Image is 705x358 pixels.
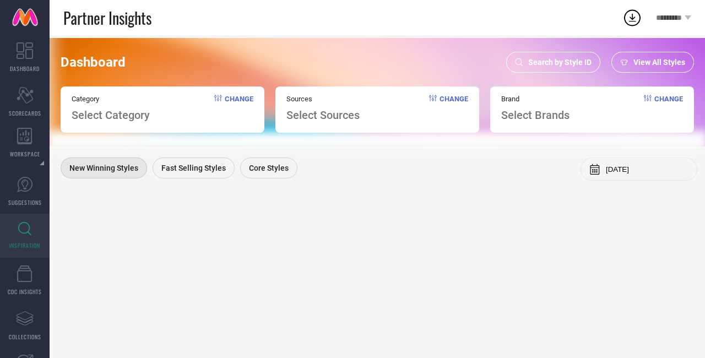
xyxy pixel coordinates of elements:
span: SCORECARDS [9,109,41,117]
span: SUGGESTIONS [8,198,42,207]
span: Change [440,95,468,122]
span: Brand [501,95,570,103]
span: INSPIRATION [9,241,40,249]
span: Select Sources [286,109,360,122]
span: Sources [286,95,360,103]
input: Select month [606,165,688,173]
span: WORKSPACE [10,150,40,158]
span: CDC INSIGHTS [8,288,42,296]
span: Category [72,95,150,103]
span: Change [225,95,253,122]
span: Dashboard [61,55,126,70]
span: Fast Selling Styles [161,164,226,172]
div: Open download list [622,8,642,28]
span: New Winning Styles [69,164,138,172]
span: COLLECTIONS [9,333,41,341]
span: Select Category [72,109,150,122]
span: View All Styles [633,58,685,67]
span: Search by Style ID [528,58,592,67]
span: Change [654,95,683,122]
span: DASHBOARD [10,64,40,73]
span: Partner Insights [63,7,151,29]
span: Select Brands [501,109,570,122]
span: Core Styles [249,164,289,172]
